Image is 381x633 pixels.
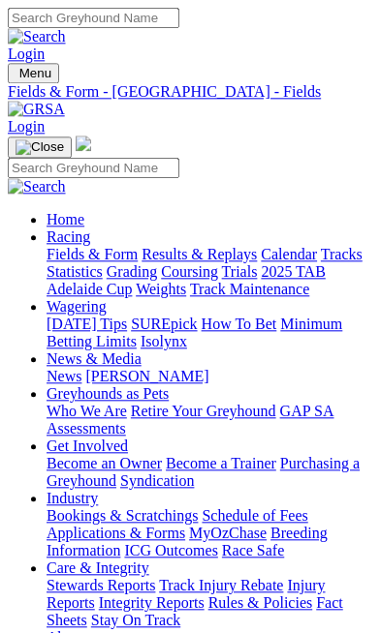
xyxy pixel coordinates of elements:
a: Wagering [47,298,107,315]
a: GAP SA Assessments [47,403,333,437]
a: Track Maintenance [190,281,309,297]
a: Minimum Betting Limits [47,316,342,349]
a: Breeding Information [47,525,328,558]
a: Results & Replays [142,246,257,262]
a: 2025 TAB Adelaide Cup [47,263,326,297]
a: Purchasing a Greyhound [47,455,360,489]
a: Rules & Policies [208,594,313,611]
input: Search [8,8,179,28]
a: Fields & Form [47,246,138,262]
img: Close [16,139,64,155]
img: Search [8,28,66,45]
a: Trials [222,263,258,280]
a: Isolynx [141,333,187,349]
a: Fact Sheets [47,594,343,628]
a: Industry [47,490,98,506]
a: Fields & Form - [GEOGRAPHIC_DATA] - Fields [8,83,373,101]
a: Stay On Track [91,612,180,628]
a: Greyhounds as Pets [47,385,169,402]
div: Get Involved [47,455,373,490]
a: ICG Outcomes [124,542,217,558]
div: Wagering [47,316,373,350]
a: Tracks [321,246,363,262]
a: Syndication [120,472,194,489]
a: Who We Are [47,403,127,419]
a: Become a Trainer [166,455,276,471]
a: MyOzChase [189,525,267,541]
a: Login [8,118,45,135]
a: Statistics [47,263,103,280]
div: Industry [47,507,373,559]
div: Greyhounds as Pets [47,403,373,437]
a: Calendar [261,246,317,262]
button: Toggle navigation [8,63,59,83]
a: Track Injury Rebate [159,577,283,593]
a: Integrity Reports [99,594,205,611]
a: Schedule of Fees [202,507,307,524]
a: Race Safe [222,542,284,558]
img: GRSA [8,101,65,118]
a: Injury Reports [47,577,326,611]
a: Become an Owner [47,455,162,471]
a: Stewards Reports [47,577,155,593]
a: Retire Your Greyhound [131,403,276,419]
a: [PERSON_NAME] [85,368,208,384]
div: Racing [47,246,373,298]
a: Applications & Forms [47,525,185,541]
a: Grading [107,263,157,280]
button: Toggle navigation [8,136,72,158]
div: Care & Integrity [47,577,373,629]
div: News & Media [47,368,373,385]
a: [DATE] Tips [47,316,127,332]
a: Login [8,45,45,62]
span: Menu [19,66,51,80]
a: Weights [136,281,186,297]
a: Bookings & Scratchings [47,507,198,524]
a: News & Media [47,350,142,367]
a: Care & Integrity [47,559,149,576]
a: SUREpick [131,316,197,332]
a: Racing [47,228,90,245]
a: How To Bet [202,316,277,332]
a: Coursing [161,263,218,280]
input: Search [8,158,179,178]
a: News [47,368,81,384]
img: Search [8,178,66,196]
img: logo-grsa-white.png [76,136,91,151]
a: Get Involved [47,437,128,454]
a: Home [47,211,84,227]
